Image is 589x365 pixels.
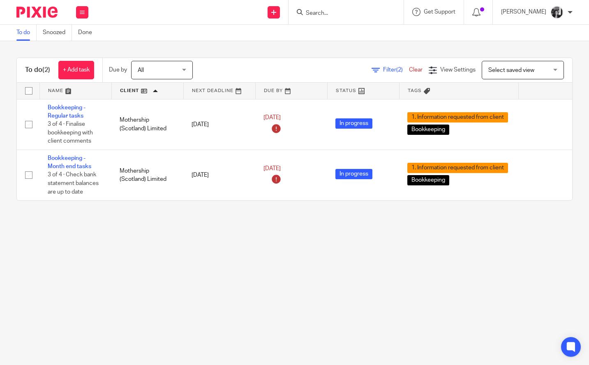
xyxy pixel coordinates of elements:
a: Bookkeeping - Regular tasks [48,105,85,119]
img: IMG_7103.jpg [550,6,564,19]
span: Select saved view [488,67,534,73]
span: All [138,67,144,73]
td: Mothership (Scotland) Limited [111,150,183,200]
a: To do [16,25,37,41]
span: 1. Information requested from client [407,163,508,173]
span: (2) [42,67,50,73]
span: [DATE] [263,166,281,171]
input: Search [305,10,379,17]
a: + Add task [58,61,94,79]
span: View Settings [440,67,476,73]
span: Bookkeeping [407,175,449,185]
a: Clear [409,67,423,73]
td: [DATE] [183,99,255,150]
a: Snoozed [43,25,72,41]
img: Pixie [16,7,58,18]
p: [PERSON_NAME] [501,8,546,16]
span: [DATE] [263,115,281,121]
span: Filter [383,67,409,73]
a: Done [78,25,98,41]
span: Tags [408,88,422,93]
span: 1. Information requested from client [407,112,508,122]
h1: To do [25,66,50,74]
span: 3 of 4 · Check bank statement balances are up to date [48,172,99,195]
span: In progress [335,169,372,179]
a: Bookkeeping - Month end tasks [48,155,91,169]
span: Get Support [424,9,455,15]
td: Mothership (Scotland) Limited [111,99,183,150]
td: [DATE] [183,150,255,200]
p: Due by [109,66,127,74]
span: Bookkeeping [407,125,449,135]
span: (2) [396,67,403,73]
span: In progress [335,118,372,129]
span: 3 of 4 · Finalise bookkeeping with client comments [48,121,93,144]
